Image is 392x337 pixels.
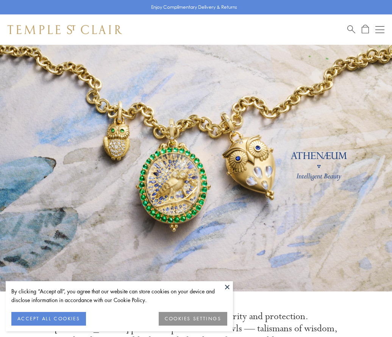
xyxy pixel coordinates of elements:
[8,25,122,34] img: Temple St. Clair
[151,3,237,11] p: Enjoy Complimentary Delivery & Returns
[159,312,227,326] button: COOKIES SETTINGS
[362,25,369,34] a: Open Shopping Bag
[11,287,227,304] div: By clicking “Accept all”, you agree that our website can store cookies on your device and disclos...
[375,25,384,34] button: Open navigation
[347,25,355,34] a: Search
[11,312,86,326] button: ACCEPT ALL COOKIES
